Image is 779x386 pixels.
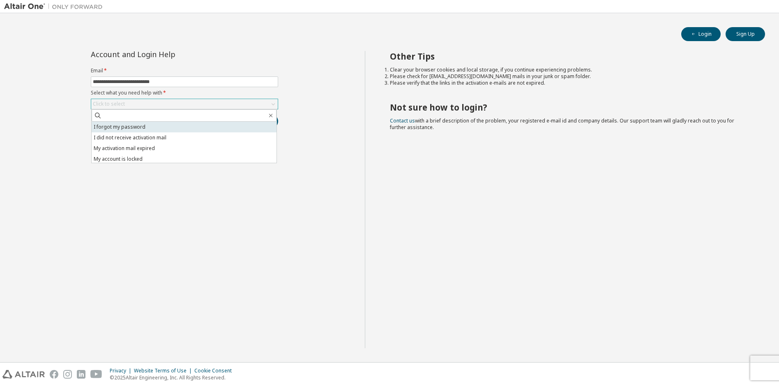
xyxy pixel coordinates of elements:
[390,80,751,86] li: Please verify that the links in the activation e-mails are not expired.
[390,102,751,113] h2: Not sure how to login?
[91,90,278,96] label: Select what you need help with
[726,27,765,41] button: Sign Up
[92,122,277,132] li: I forgot my password
[390,67,751,73] li: Clear your browser cookies and local storage, if you continue experiencing problems.
[91,99,278,109] div: Click to select
[134,368,194,374] div: Website Terms of Use
[681,27,721,41] button: Login
[110,374,237,381] p: © 2025 Altair Engineering, Inc. All Rights Reserved.
[390,117,415,124] a: Contact us
[50,370,58,379] img: facebook.svg
[2,370,45,379] img: altair_logo.svg
[90,370,102,379] img: youtube.svg
[63,370,72,379] img: instagram.svg
[91,51,241,58] div: Account and Login Help
[390,73,751,80] li: Please check for [EMAIL_ADDRESS][DOMAIN_NAME] mails in your junk or spam folder.
[93,101,125,107] div: Click to select
[91,67,278,74] label: Email
[110,368,134,374] div: Privacy
[194,368,237,374] div: Cookie Consent
[77,370,85,379] img: linkedin.svg
[390,51,751,62] h2: Other Tips
[4,2,107,11] img: Altair One
[390,117,734,131] span: with a brief description of the problem, your registered e-mail id and company details. Our suppo...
